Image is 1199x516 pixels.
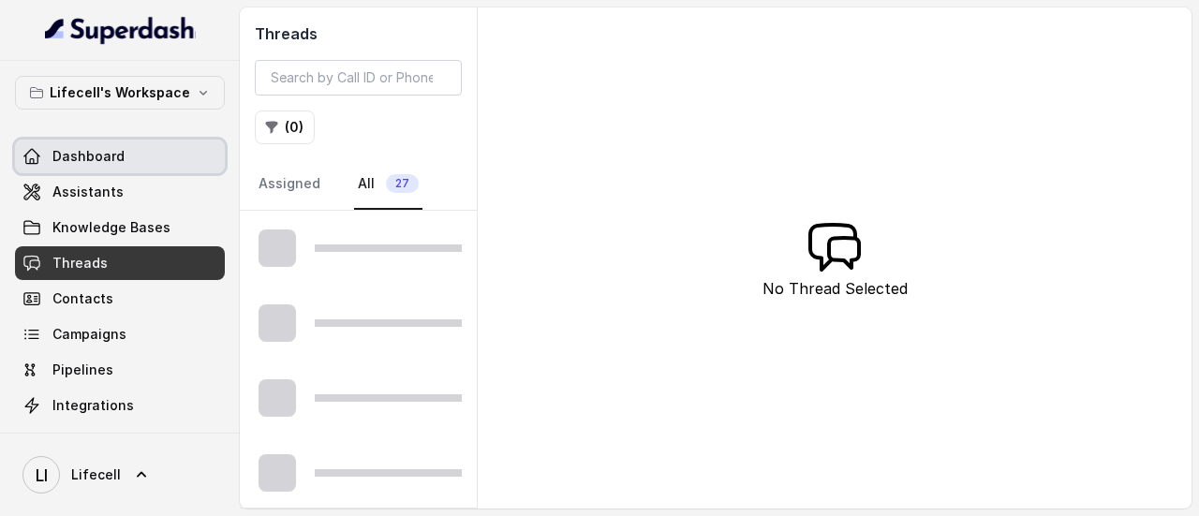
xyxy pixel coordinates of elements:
span: Lifecell [71,465,121,484]
button: (0) [255,111,315,144]
a: Integrations [15,389,225,422]
a: API Settings [15,424,225,458]
input: Search by Call ID or Phone Number [255,60,462,96]
span: Knowledge Bases [52,218,170,237]
span: Pipelines [52,361,113,379]
p: No Thread Selected [762,277,908,300]
img: light.svg [45,15,196,45]
span: 27 [386,174,419,193]
span: API Settings [52,432,134,450]
span: Integrations [52,396,134,415]
p: Lifecell's Workspace [50,81,190,104]
a: Assigned [255,159,324,210]
h2: Threads [255,22,462,45]
a: All27 [354,159,422,210]
a: Dashboard [15,140,225,173]
a: Assistants [15,175,225,209]
span: Threads [52,254,108,273]
span: Assistants [52,183,124,201]
text: LI [36,465,48,485]
a: Lifecell [15,449,225,501]
a: Threads [15,246,225,280]
a: Campaigns [15,317,225,351]
a: Pipelines [15,353,225,387]
span: Contacts [52,289,113,308]
span: Campaigns [52,325,126,344]
nav: Tabs [255,159,462,210]
button: Lifecell's Workspace [15,76,225,110]
a: Knowledge Bases [15,211,225,244]
a: Contacts [15,282,225,316]
span: Dashboard [52,147,125,166]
